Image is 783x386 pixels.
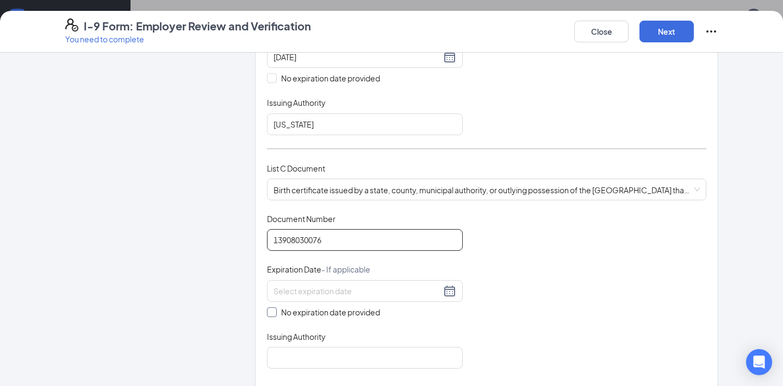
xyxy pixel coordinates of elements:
[267,331,326,342] span: Issuing Authority
[639,21,694,42] button: Next
[267,213,335,224] span: Document Number
[274,51,441,63] input: 08/26/2032
[274,285,441,297] input: Select expiration date
[65,34,311,45] p: You need to complete
[65,18,78,31] svg: FormI9EVerifyIcon
[574,21,629,42] button: Close
[267,163,325,173] span: List C Document
[321,264,370,274] span: - If applicable
[705,25,718,38] svg: Ellipses
[267,264,370,275] span: Expiration Date
[746,349,772,375] div: Open Intercom Messenger
[277,72,384,84] span: No expiration date provided
[84,18,311,34] h4: I-9 Form: Employer Review and Verification
[277,306,384,318] span: No expiration date provided
[274,179,700,200] span: Birth certificate issued by a state, county, municipal authority, or outlying possession of the [...
[267,97,326,108] span: Issuing Authority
